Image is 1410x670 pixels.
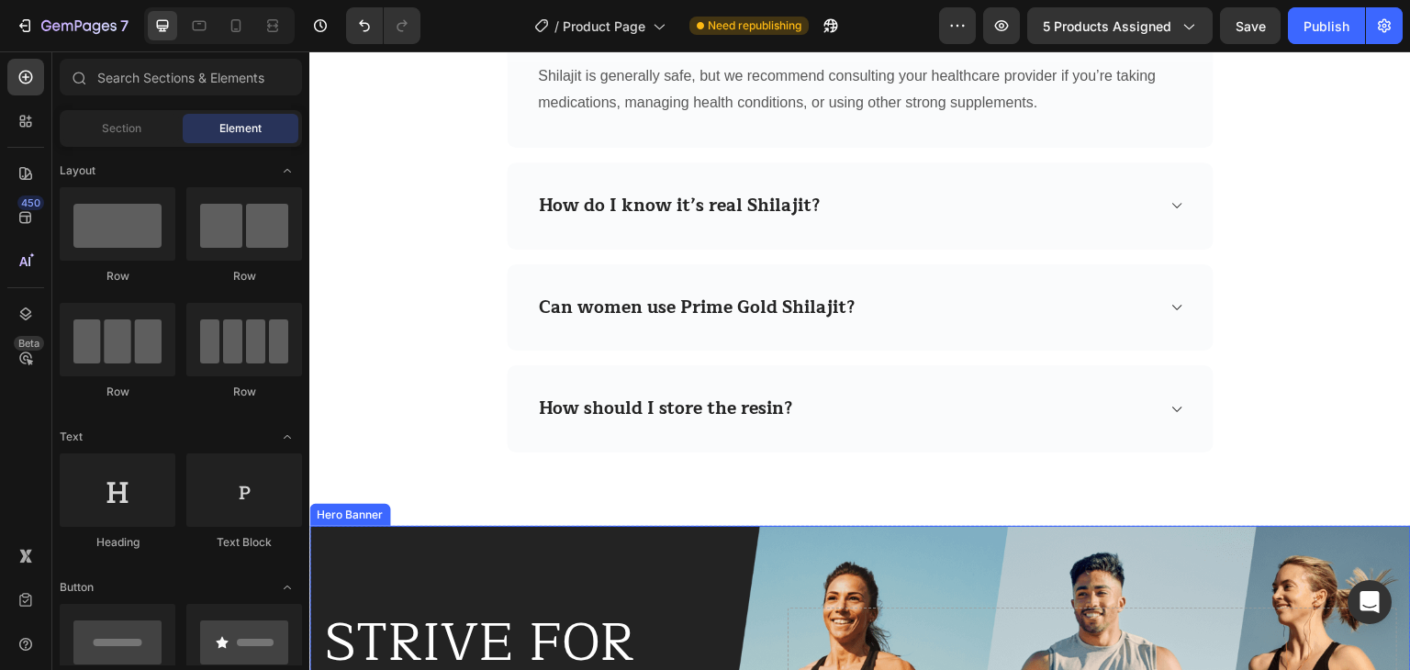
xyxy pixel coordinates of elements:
span: Toggle open [273,156,302,185]
span: Layout [60,162,95,179]
p: 7 [120,15,129,37]
div: Beta [14,336,44,351]
div: Row [186,268,302,285]
span: Save [1236,18,1266,34]
span: Button [60,579,94,596]
div: Open Intercom Messenger [1348,580,1392,624]
div: 450 [17,195,44,210]
div: Row [186,384,302,400]
span: / [554,17,559,36]
span: Toggle open [273,573,302,602]
div: Row [60,384,175,400]
button: 7 [7,7,137,44]
div: Publish [1304,17,1349,36]
input: Search Sections & Elements [60,59,302,95]
span: Need republishing [708,17,801,34]
div: Undo/Redo [346,7,420,44]
span: Product Page [563,17,645,36]
span: 5 products assigned [1043,17,1171,36]
iframe: Design area [309,51,1410,670]
span: Element [219,120,262,137]
button: Save [1220,7,1281,44]
span: Text [60,429,83,445]
span: Toggle open [273,422,302,452]
div: Hero Banner [4,455,77,472]
div: Text Block [186,534,302,551]
div: Heading [60,534,175,551]
button: Publish [1288,7,1365,44]
button: 5 products assigned [1027,7,1213,44]
div: Row [60,268,175,285]
span: Section [102,120,141,137]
